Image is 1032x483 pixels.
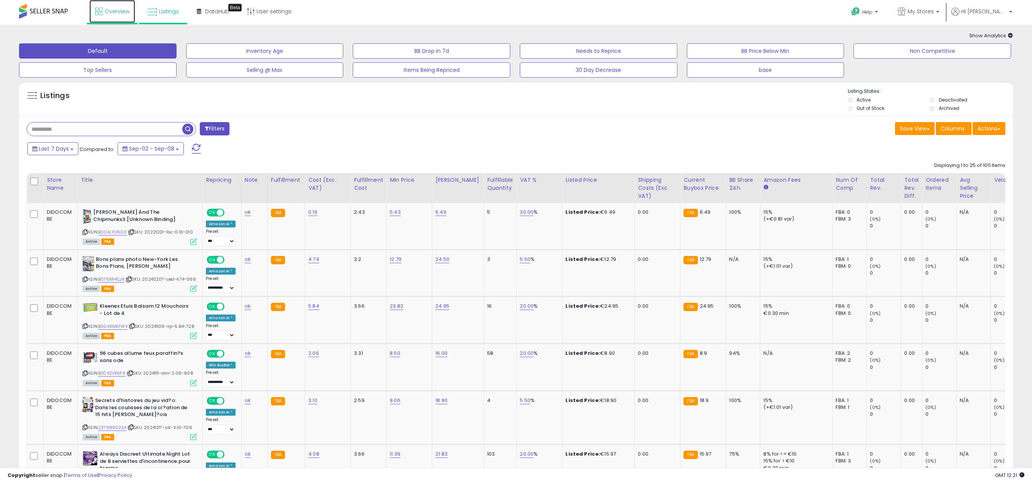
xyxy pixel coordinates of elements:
[994,317,1025,324] div: 0
[904,350,916,357] div: 0.00
[904,209,916,216] div: 0.00
[245,450,251,458] a: ok
[128,229,193,235] span: | SKU: 20221201-lbc-0.16-010
[870,270,901,276] div: 0
[435,256,449,263] a: 24.50
[245,256,251,263] a: ok
[390,256,401,263] a: 12.79
[308,208,317,216] a: 0.16
[700,450,712,458] span: 15.97
[83,451,98,466] img: 513mM1uFhJL._SL40_.jpg
[936,122,971,135] button: Columns
[308,256,319,263] a: 4.74
[205,8,229,15] span: DataHub
[687,43,844,59] button: BB Price Below Min
[994,404,1005,410] small: (0%)
[565,208,600,216] b: Listed Price:
[435,397,448,404] a: 18.90
[487,256,511,263] div: 3
[98,370,126,377] a: B0C42VK6F6
[245,208,251,216] a: ok
[994,397,1025,404] div: 0
[994,209,1025,216] div: 0
[836,357,861,364] div: FBM: 2
[763,451,827,458] div: 8% for <= €10
[271,176,302,184] div: Fulfillment
[47,256,72,270] div: DIDOCOM BE
[101,333,114,339] span: FBA
[271,397,285,405] small: FBA
[40,91,70,101] h5: Listings
[308,450,319,458] a: 4.08
[83,350,98,365] img: 51EmcMWhj6L._SL40_.jpg
[98,424,126,431] a: 2379890234
[925,411,956,418] div: 0
[870,364,901,371] div: 0
[223,451,236,458] span: OFF
[836,176,863,192] div: Num of Comp.
[683,350,698,358] small: FBA
[435,302,449,310] a: 24.95
[638,303,674,310] div: 0.00
[83,303,98,312] img: 51HgKu2d3jL._SL40_.jpg
[207,303,217,310] span: ON
[729,397,754,404] div: 100%
[223,303,236,310] span: OFF
[994,256,1025,263] div: 0
[994,222,1025,229] div: 0
[763,303,827,310] div: 15%
[83,397,197,439] div: ASIN:
[101,434,114,440] span: FBA
[101,286,114,292] span: FBA
[520,397,530,404] a: 5.50
[308,302,319,310] a: 5.84
[100,350,192,366] b: 96 cubes allume feux paraffin?s sans ode
[700,397,709,404] span: 18.9
[520,350,556,357] div: %
[520,43,677,59] button: Needs to Reprice
[390,350,400,357] a: 8.50
[98,229,127,235] a: B00ALYO600
[836,397,861,404] div: FBA: 1
[700,350,707,357] span: 8.9
[870,216,881,222] small: (0%)
[27,142,78,155] button: Last 7 Days
[969,32,1013,39] span: Show Analytics
[908,8,934,15] span: My Stores
[934,162,1005,169] div: Displaying 1 to 25 of 1011 items
[271,451,285,459] small: FBA
[354,350,381,357] div: 3.31
[683,256,698,264] small: FBA
[904,397,916,404] div: 0.00
[870,222,901,229] div: 0
[638,451,674,458] div: 0.00
[836,451,861,458] div: FBA: 1
[700,208,711,216] span: 6.49
[520,208,534,216] a: 20.00
[565,350,600,357] b: Listed Price:
[729,451,754,458] div: 75%
[206,221,236,227] div: Amazon AI *
[763,184,768,191] small: Amazon Fees.
[960,350,985,357] div: N/A
[961,8,1007,15] span: Hi [PERSON_NAME]
[925,317,956,324] div: 0
[565,176,631,184] div: Listed Price
[925,270,956,276] div: 0
[565,450,600,458] b: Listed Price:
[390,397,400,404] a: 9.06
[565,397,600,404] b: Listed Price:
[207,451,217,458] span: ON
[83,286,100,292] span: All listings currently available for purchase on Amazon
[870,263,881,269] small: (0%)
[95,397,188,420] b: Secrets d'histoires du jeu vid?o: Dans les coulisses de la cr?ation de 15 hits [PERSON_NAME]?ois
[862,9,873,15] span: Help
[925,364,956,371] div: 0
[206,276,236,293] div: Preset:
[925,357,936,363] small: (0%)
[271,303,285,311] small: FBA
[353,62,510,78] button: Items Being Repriced
[565,397,629,404] div: €18.90
[487,303,511,310] div: 16
[960,451,985,458] div: N/A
